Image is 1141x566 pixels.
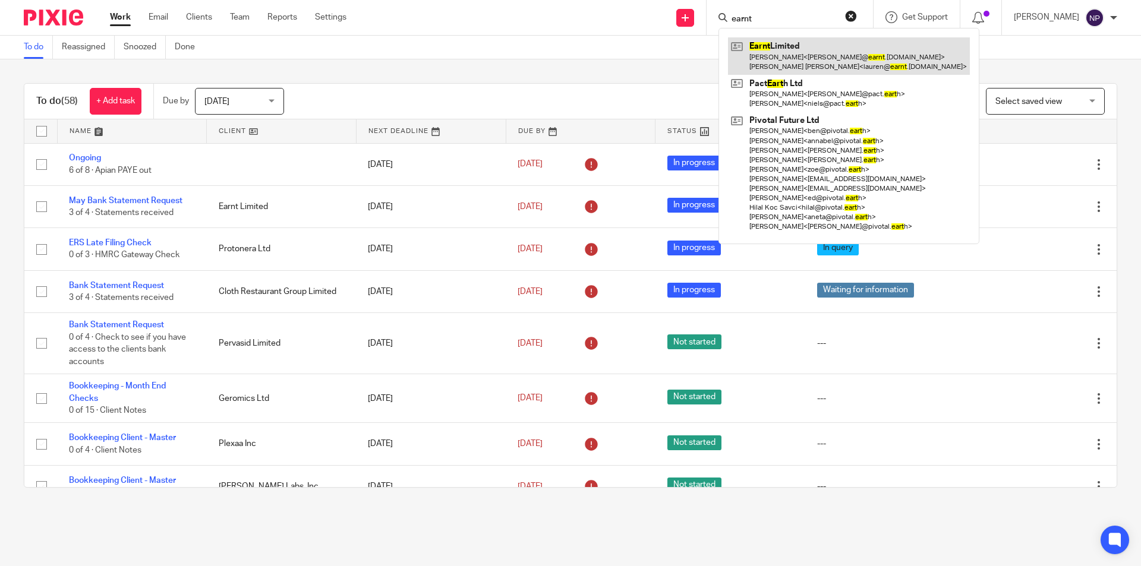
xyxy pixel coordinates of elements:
td: [PERSON_NAME] Labs, Inc [207,465,357,507]
span: In progress [667,198,721,213]
span: Not started [667,390,721,404]
span: Not started [667,478,721,492]
span: 3 of 4 · Statements received [69,208,174,217]
a: Snoozed [124,36,166,59]
button: Clear [845,10,857,22]
span: [DATE] [518,394,543,403]
a: Reports [267,11,297,23]
a: + Add task [90,88,141,115]
span: In progress [667,283,721,298]
input: Search [730,14,837,25]
div: --- [817,337,956,349]
span: 0 of 15 · Client Notes [69,406,146,415]
span: [DATE] [518,439,543,448]
a: Ongoing [69,154,101,162]
span: [DATE] [518,160,543,169]
span: 0 of 4 · Client Notes [69,446,141,454]
td: Cloth Restaurant Group Limited [207,270,357,312]
a: Done [175,36,204,59]
td: [DATE] [356,423,506,465]
td: [DATE] [356,270,506,312]
a: Settings [315,11,346,23]
span: 3 of 4 · Statements received [69,293,174,302]
div: --- [817,480,956,492]
span: [DATE] [518,245,543,253]
h1: To do [36,95,78,107]
td: Pervasid Limited [207,313,357,374]
span: In query [817,241,859,255]
div: --- [817,393,956,404]
a: May Bank Statement Request [69,197,182,205]
td: [DATE] [356,143,506,185]
a: Team [230,11,250,23]
span: Get Support [902,13,948,21]
span: 6 of 8 · Apian PAYE out [69,166,152,175]
img: Pixie [24,10,83,26]
td: Plexaa Inc [207,423,357,465]
a: Work [110,11,131,23]
td: [DATE] [356,185,506,227]
a: Bookkeeping - Month End Checks [69,382,166,402]
span: [DATE] [204,97,229,106]
a: Bookkeeping Client - Master [69,476,176,485]
span: [DATE] [518,203,543,211]
p: Due by [163,95,189,107]
a: Bank Statement Request [69,321,164,329]
span: (58) [61,96,78,106]
td: [DATE] [356,228,506,270]
a: Clients [186,11,212,23]
div: --- [817,438,956,450]
a: ERS Late Filing Check [69,239,152,247]
span: 0 of 4 · Check to see if you have access to the clients bank accounts [69,333,186,366]
a: Bank Statement Request [69,282,164,290]
td: Geromics Ltd [207,374,357,423]
a: To do [24,36,53,59]
span: 0 of 3 · HMRC Gateway Check [69,251,179,260]
span: Waiting for information [817,283,914,298]
a: Email [149,11,168,23]
span: Not started [667,435,721,450]
td: [DATE] [356,313,506,374]
span: [DATE] [518,482,543,491]
td: [DATE] [356,374,506,423]
span: In progress [667,156,721,170]
a: Reassigned [62,36,115,59]
span: Select saved view [995,97,1062,106]
span: [DATE] [518,287,543,296]
p: [PERSON_NAME] [1014,11,1079,23]
td: Protonera Ltd [207,228,357,270]
td: Earnt Limited [207,185,357,227]
span: Not started [667,334,721,349]
a: Bookkeeping Client - Master [69,434,176,442]
span: In progress [667,241,721,255]
span: [DATE] [518,339,543,347]
td: [DATE] [356,465,506,507]
img: svg%3E [1085,8,1104,27]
